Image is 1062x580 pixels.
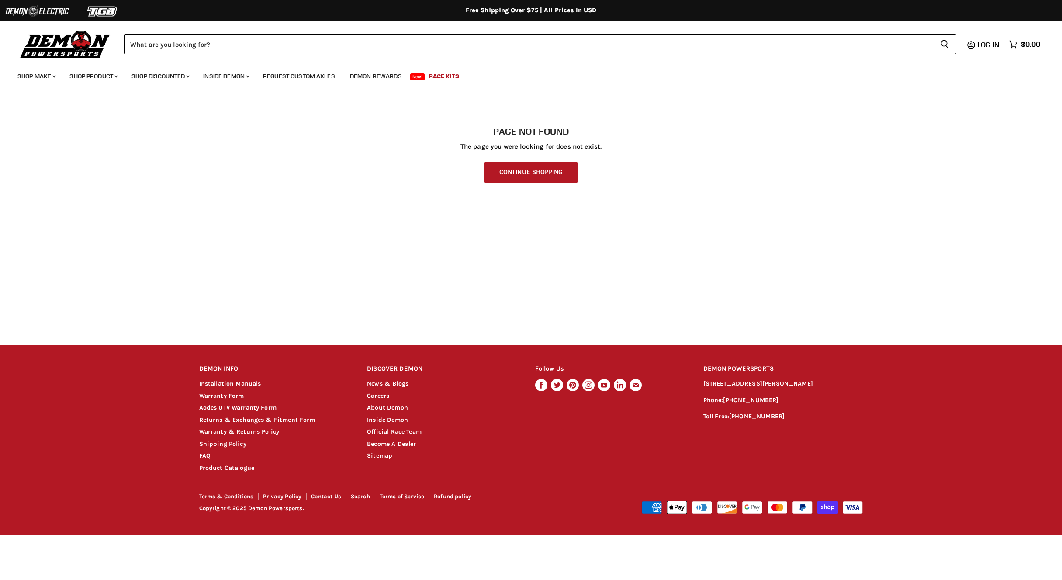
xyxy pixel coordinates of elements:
a: [PHONE_NUMBER] [729,413,785,420]
p: Toll Free: [703,412,863,422]
form: Product [124,34,956,54]
img: Demon Electric Logo 2 [4,3,70,20]
h2: DEMON POWERSPORTS [703,359,863,379]
a: Sitemap [367,452,392,459]
a: Shipping Policy [199,440,246,448]
a: Inside Demon [197,67,255,85]
h1: Page not found [199,126,863,137]
p: Phone: [703,396,863,406]
a: Refund policy [434,493,471,500]
a: Installation Manuals [199,380,261,387]
a: Official Race Team [367,428,422,435]
a: Careers [367,392,389,399]
a: About Demon [367,404,408,411]
a: Shop Product [63,67,123,85]
a: Terms of Service [380,493,424,500]
a: News & Blogs [367,380,408,387]
span: Log in [977,40,1000,49]
a: Continue Shopping [484,162,578,183]
div: Free Shipping Over $75 | All Prices In USD [182,7,881,14]
p: Copyright © 2025 Demon Powersports. [199,505,532,512]
a: Request Custom Axles [256,67,342,85]
a: Warranty Form [199,392,244,399]
a: Shop Make [11,67,61,85]
a: Privacy Policy [263,493,301,500]
a: Shop Discounted [125,67,195,85]
a: Search [351,493,370,500]
p: [STREET_ADDRESS][PERSON_NAME] [703,379,863,389]
a: Become A Dealer [367,440,416,448]
button: Search [933,34,956,54]
a: Terms & Conditions [199,493,254,500]
a: Aodes UTV Warranty Form [199,404,277,411]
img: Demon Powersports [17,28,113,59]
a: Race Kits [422,67,466,85]
a: FAQ [199,452,211,459]
a: Warranty & Returns Policy [199,428,280,435]
span: New! [410,73,425,80]
ul: Main menu [11,64,1038,85]
a: Inside Demon [367,416,408,424]
a: Contact Us [311,493,341,500]
p: The page you were looking for does not exist. [199,143,863,150]
h2: DISCOVER DEMON [367,359,519,379]
h2: DEMON INFO [199,359,351,379]
h2: Follow Us [535,359,687,379]
span: $0.00 [1021,40,1040,49]
a: Log in [973,41,1005,49]
input: Search [124,34,933,54]
a: [PHONE_NUMBER] [723,396,778,404]
a: Demon Rewards [343,67,408,85]
a: Product Catalogue [199,464,255,472]
nav: Footer [199,493,532,503]
img: TGB Logo 2 [70,3,135,20]
a: $0.00 [1005,38,1045,51]
a: Returns & Exchanges & Fitment Form [199,416,315,424]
